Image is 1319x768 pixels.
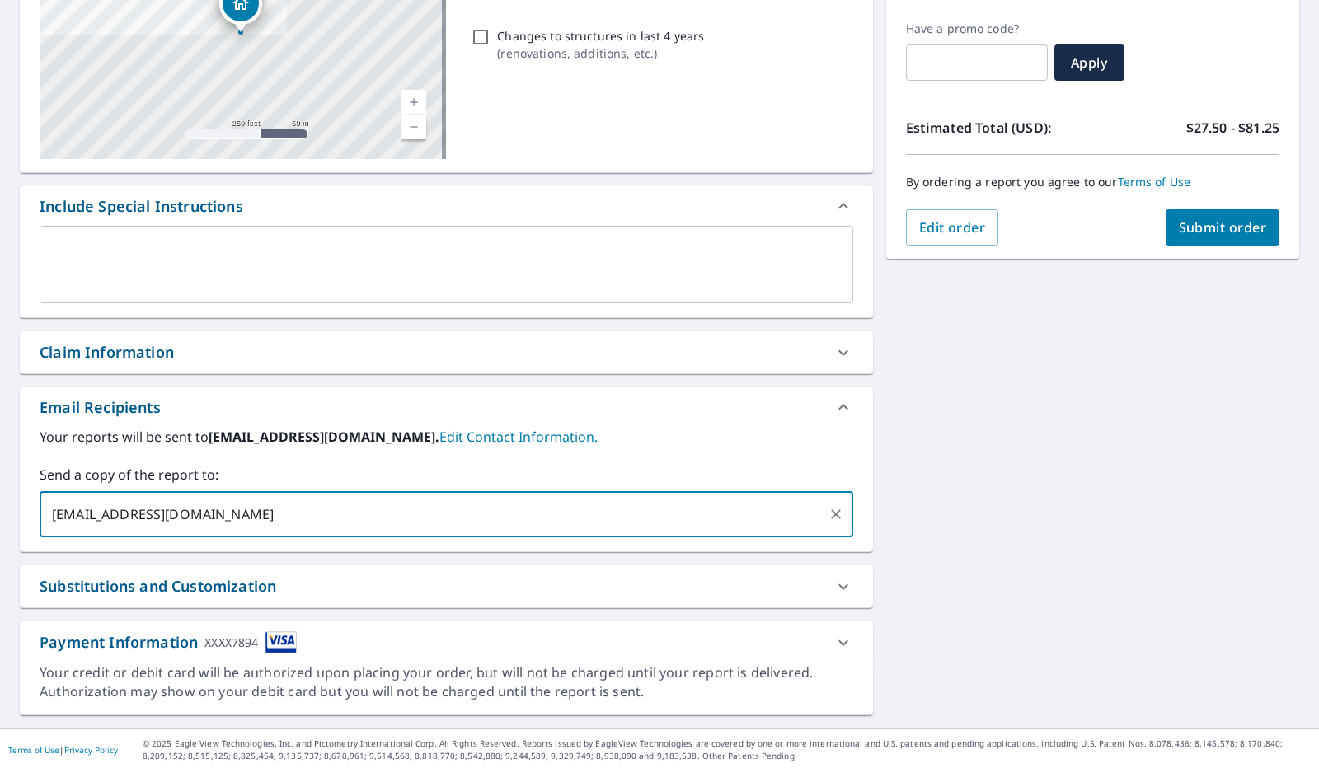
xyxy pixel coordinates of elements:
[40,341,174,363] div: Claim Information
[919,218,986,236] span: Edit order
[40,427,853,447] label: Your reports will be sent to
[1068,54,1111,72] span: Apply
[824,503,847,526] button: Clear
[20,387,873,427] div: Email Recipients
[1166,209,1280,246] button: Submit order
[64,744,118,756] a: Privacy Policy
[265,631,297,653] img: cardImage
[497,27,704,44] p: Changes to structures in last 4 years
[8,744,59,756] a: Terms of Use
[143,738,1311,762] p: © 2025 Eagle View Technologies, Inc. and Pictometry International Corp. All Rights Reserved. Repo...
[40,663,853,701] div: Your credit or debit card will be authorized upon placing your order, but will not be charged unt...
[8,745,118,755] p: |
[20,565,873,607] div: Substitutions and Customization
[20,331,873,373] div: Claim Information
[20,621,873,663] div: Payment InformationXXXX7894cardImage
[209,428,439,446] b: [EMAIL_ADDRESS][DOMAIN_NAME].
[40,465,853,485] label: Send a copy of the report to:
[401,115,426,139] a: Current Level 17, Zoom Out
[906,21,1048,36] label: Have a promo code?
[40,631,297,653] div: Payment Information
[497,44,704,62] p: ( renovations, additions, etc. )
[204,631,258,653] div: XXXX7894
[1054,44,1124,81] button: Apply
[40,195,243,218] div: Include Special Instructions
[906,209,999,246] button: Edit order
[1118,174,1191,190] a: Terms of Use
[40,396,161,419] div: Email Recipients
[906,175,1279,190] p: By ordering a report you agree to our
[906,118,1093,138] p: Estimated Total (USD):
[20,186,873,226] div: Include Special Instructions
[439,428,598,446] a: EditContactInfo
[401,90,426,115] a: Current Level 17, Zoom In
[1186,118,1279,138] p: $27.50 - $81.25
[1179,218,1267,236] span: Submit order
[40,575,276,597] div: Substitutions and Customization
